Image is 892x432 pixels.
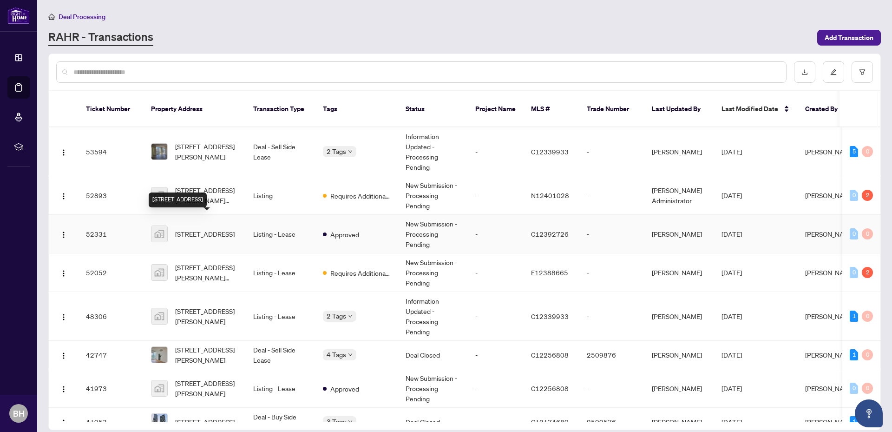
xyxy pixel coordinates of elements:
img: thumbnail-img [151,226,167,242]
button: Logo [56,309,71,324]
img: thumbnail-img [151,144,167,160]
img: thumbnail-img [151,380,167,396]
td: Listing - Lease [246,369,315,408]
span: [PERSON_NAME] [805,147,855,156]
span: C12392726 [531,230,569,238]
div: 0 [862,311,873,322]
td: - [579,127,644,176]
button: Logo [56,414,71,429]
th: Status [398,91,468,127]
td: New Submission - Processing Pending [398,369,468,408]
span: Deal Processing [59,13,105,21]
div: 2 [862,267,873,278]
img: Logo [60,193,67,200]
span: [STREET_ADDRESS] [175,229,235,239]
div: 0 [862,383,873,394]
th: Trade Number [579,91,644,127]
img: thumbnail-img [151,265,167,280]
button: edit [823,61,844,83]
span: [DATE] [721,268,742,277]
button: Logo [56,188,71,203]
div: 0 [850,190,858,201]
span: [STREET_ADDRESS][PERSON_NAME] [175,378,238,399]
td: [PERSON_NAME] [644,292,714,341]
td: New Submission - Processing Pending [398,215,468,253]
span: Last Modified Date [721,104,778,114]
button: Logo [56,381,71,396]
span: [STREET_ADDRESS][PERSON_NAME] [175,345,238,365]
td: New Submission - Processing Pending [398,176,468,215]
span: home [48,13,55,20]
img: thumbnail-img [151,187,167,203]
span: [DATE] [721,384,742,392]
td: 52052 [79,253,144,292]
img: Logo [60,149,67,156]
span: 2 Tags [327,146,346,157]
td: [PERSON_NAME] [644,215,714,253]
button: Logo [56,226,71,241]
span: 4 Tags [327,349,346,360]
td: 41973 [79,369,144,408]
td: - [468,176,524,215]
td: 2509876 [579,341,644,369]
img: thumbnail-img [151,347,167,363]
span: [PERSON_NAME] [805,312,855,320]
td: Listing - Lease [246,215,315,253]
span: N12401028 [531,191,569,199]
span: [STREET_ADDRESS] [175,417,235,427]
img: Logo [60,313,67,321]
td: [PERSON_NAME] [644,253,714,292]
button: Add Transaction [817,30,881,46]
button: Logo [56,265,71,280]
div: 2 [862,190,873,201]
td: Deal - Sell Side Lease [246,341,315,369]
span: Approved [330,384,359,394]
img: Logo [60,352,67,359]
span: [PERSON_NAME] [805,191,855,199]
td: - [579,253,644,292]
span: [DATE] [721,191,742,199]
button: download [794,61,815,83]
th: Last Modified Date [714,91,798,127]
button: Logo [56,347,71,362]
button: filter [852,61,873,83]
div: 0 [850,228,858,239]
span: download [801,69,808,75]
td: 48306 [79,292,144,341]
span: C12339933 [531,312,569,320]
div: 1 [850,311,858,322]
span: 2 Tags [327,311,346,321]
span: [DATE] [721,312,742,320]
img: Logo [60,231,67,239]
span: C12174680 [531,418,569,426]
span: BH [13,407,25,420]
span: [PERSON_NAME] [805,384,855,392]
td: - [468,215,524,253]
button: Logo [56,144,71,159]
span: [PERSON_NAME] [805,268,855,277]
div: 5 [850,146,858,157]
td: [PERSON_NAME] [644,369,714,408]
span: down [348,149,353,154]
td: - [579,292,644,341]
td: - [468,341,524,369]
span: [STREET_ADDRESS][PERSON_NAME] [175,306,238,326]
td: - [579,369,644,408]
td: Deal - Sell Side Lease [246,127,315,176]
td: 52331 [79,215,144,253]
span: C12256808 [531,351,569,359]
span: C12256808 [531,384,569,392]
div: 0 [862,349,873,360]
span: [DATE] [721,230,742,238]
span: [DATE] [721,418,742,426]
th: Ticket Number [79,91,144,127]
div: 0 [862,146,873,157]
td: - [468,292,524,341]
span: E12388665 [531,268,568,277]
td: Deal Closed [398,341,468,369]
th: Last Updated By [644,91,714,127]
th: Tags [315,91,398,127]
td: Listing [246,176,315,215]
div: 0 [862,228,873,239]
span: [STREET_ADDRESS][PERSON_NAME][PERSON_NAME] [175,262,238,283]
